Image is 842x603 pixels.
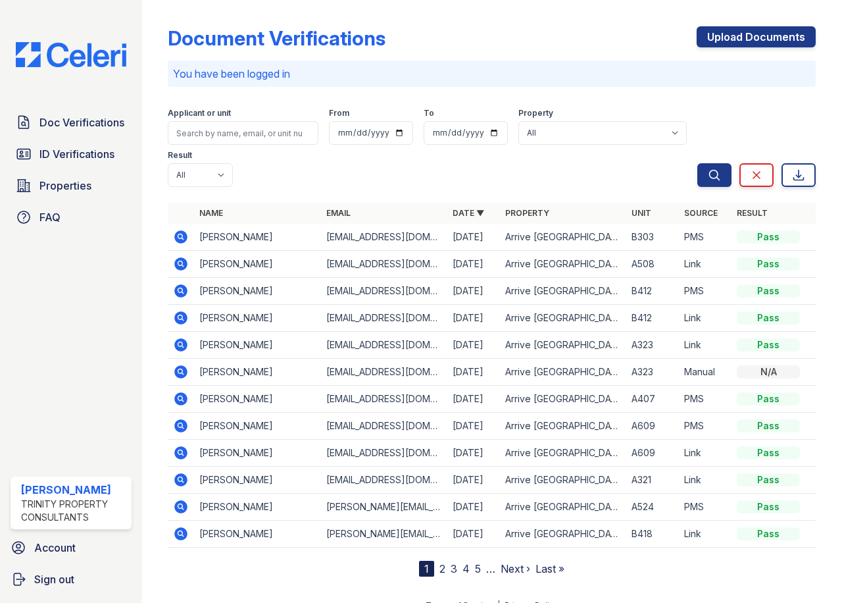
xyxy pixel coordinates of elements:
td: [PERSON_NAME] [194,386,320,413]
td: [DATE] [447,494,500,521]
td: [PERSON_NAME][EMAIL_ADDRESS][PERSON_NAME][DOMAIN_NAME] [321,521,447,548]
span: Properties [39,178,91,194]
label: To [424,108,434,118]
td: Arrive [GEOGRAPHIC_DATA] [500,251,626,278]
div: Pass [737,338,800,352]
a: ID Verifications [11,141,132,167]
td: Arrive [GEOGRAPHIC_DATA] [500,305,626,332]
span: Sign out [34,571,74,587]
div: Pass [737,473,800,486]
td: B412 [626,278,679,305]
td: A524 [626,494,679,521]
td: B412 [626,305,679,332]
label: From [329,108,349,118]
td: A323 [626,359,679,386]
td: [EMAIL_ADDRESS][DOMAIN_NAME] [321,440,447,467]
td: [DATE] [447,467,500,494]
td: [PERSON_NAME][EMAIL_ADDRESS][PERSON_NAME][DOMAIN_NAME] [321,494,447,521]
span: Doc Verifications [39,115,124,130]
a: FAQ [11,204,132,230]
a: Result [737,208,768,218]
td: [DATE] [447,332,500,359]
td: PMS [679,386,731,413]
td: A508 [626,251,679,278]
td: [EMAIL_ADDRESS][DOMAIN_NAME] [321,332,447,359]
td: Arrive [GEOGRAPHIC_DATA] [500,386,626,413]
td: [PERSON_NAME] [194,467,320,494]
td: PMS [679,278,731,305]
span: ID Verifications [39,146,114,162]
img: CE_Logo_Blue-a8612792a0a2168367f1c8372b55b34899dd931a85d93a1a3d3e32e68fde9ad4.png [5,42,137,67]
div: Pass [737,500,800,513]
a: Date ▼ [453,208,484,218]
td: [PERSON_NAME] [194,440,320,467]
td: Manual [679,359,731,386]
td: [EMAIL_ADDRESS][DOMAIN_NAME] [321,359,447,386]
td: [PERSON_NAME] [194,332,320,359]
div: Pass [737,446,800,459]
a: Upload Documents [697,26,816,47]
div: Pass [737,230,800,244]
a: Sign out [5,566,137,592]
td: Arrive [GEOGRAPHIC_DATA] [500,440,626,467]
td: [PERSON_NAME] [194,251,320,278]
a: Account [5,535,137,561]
td: [DATE] [447,386,500,413]
a: Unit [631,208,651,218]
td: [DATE] [447,305,500,332]
td: PMS [679,494,731,521]
td: Link [679,467,731,494]
td: Arrive [GEOGRAPHIC_DATA] [500,359,626,386]
td: [PERSON_NAME] [194,278,320,305]
td: [PERSON_NAME] [194,521,320,548]
td: [PERSON_NAME] [194,224,320,251]
td: Arrive [GEOGRAPHIC_DATA] [500,224,626,251]
td: Link [679,440,731,467]
div: Document Verifications [168,26,385,50]
td: [DATE] [447,278,500,305]
td: [PERSON_NAME] [194,305,320,332]
p: You have been logged in [173,66,810,82]
td: [PERSON_NAME] [194,413,320,440]
td: [EMAIL_ADDRESS][DOMAIN_NAME] [321,251,447,278]
td: Arrive [GEOGRAPHIC_DATA] [500,521,626,548]
span: Account [34,540,76,556]
span: … [486,561,495,577]
td: A321 [626,467,679,494]
a: Properties [11,172,132,199]
td: Link [679,305,731,332]
a: Name [199,208,223,218]
a: 5 [475,562,481,575]
td: A609 [626,413,679,440]
td: Arrive [GEOGRAPHIC_DATA] [500,494,626,521]
td: [DATE] [447,359,500,386]
td: [EMAIL_ADDRESS][DOMAIN_NAME] [321,305,447,332]
div: N/A [737,365,800,379]
td: [EMAIL_ADDRESS][DOMAIN_NAME] [321,224,447,251]
div: Trinity Property Consultants [21,498,126,524]
label: Property [518,108,553,118]
td: PMS [679,224,731,251]
div: Pass [737,284,800,298]
a: Last » [535,562,564,575]
td: Arrive [GEOGRAPHIC_DATA] [500,278,626,305]
a: 2 [439,562,445,575]
td: [EMAIL_ADDRESS][DOMAIN_NAME] [321,386,447,413]
td: [DATE] [447,224,500,251]
td: [PERSON_NAME] [194,494,320,521]
td: Link [679,332,731,359]
td: [EMAIL_ADDRESS][DOMAIN_NAME] [321,278,447,305]
td: B303 [626,224,679,251]
td: [DATE] [447,413,500,440]
td: PMS [679,413,731,440]
td: Link [679,251,731,278]
td: Arrive [GEOGRAPHIC_DATA] [500,413,626,440]
div: Pass [737,311,800,325]
a: 4 [462,562,470,575]
td: [EMAIL_ADDRESS][DOMAIN_NAME] [321,467,447,494]
td: Arrive [GEOGRAPHIC_DATA] [500,467,626,494]
label: Applicant or unit [168,108,231,118]
a: 3 [451,562,457,575]
td: Arrive [GEOGRAPHIC_DATA] [500,332,626,359]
